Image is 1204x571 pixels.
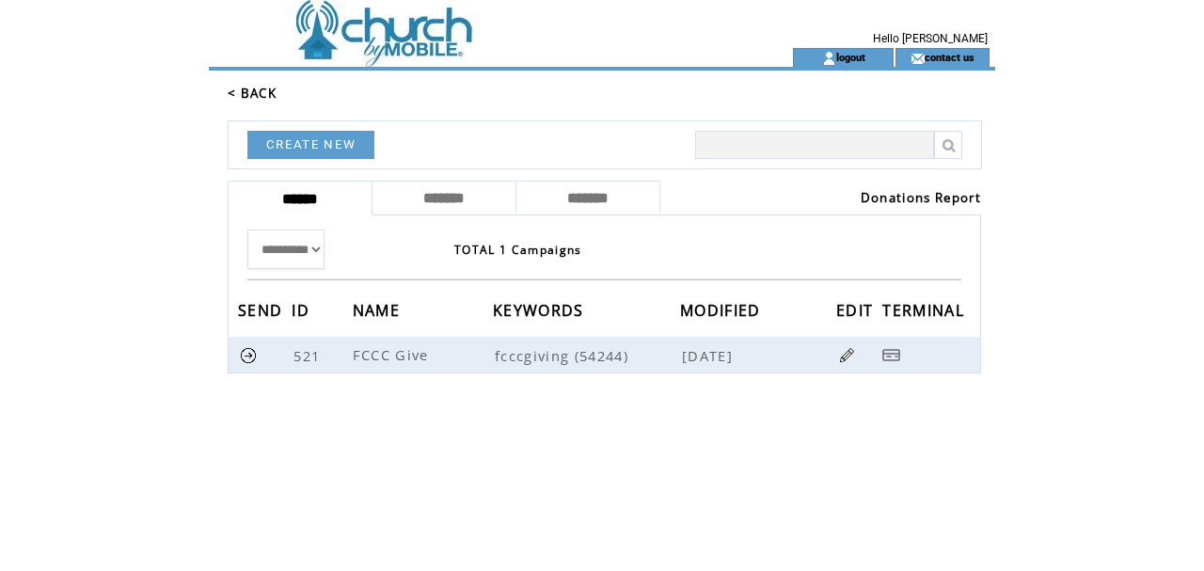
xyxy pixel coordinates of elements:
[238,295,287,330] span: SEND
[293,346,325,365] span: 521
[836,51,865,63] a: logout
[292,304,314,315] a: ID
[680,295,766,330] span: MODIFIED
[493,295,589,330] span: KEYWORDS
[353,295,404,330] span: NAME
[353,304,404,315] a: NAME
[493,304,589,315] a: KEYWORDS
[680,304,766,315] a: MODIFIED
[836,295,878,330] span: EDIT
[228,85,277,102] a: < BACK
[925,51,974,63] a: contact us
[454,242,582,258] span: TOTAL 1 Campaigns
[682,346,737,365] span: [DATE]
[822,51,836,66] img: account_icon.gif
[911,51,925,66] img: contact_us_icon.gif
[873,32,988,45] span: Hello [PERSON_NAME]
[861,189,981,206] a: Donations Report
[247,131,374,159] a: CREATE NEW
[495,346,678,365] span: fcccgiving (54244)
[292,295,314,330] span: ID
[882,295,969,330] span: TERMINAL
[353,345,434,364] span: FCCC Give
